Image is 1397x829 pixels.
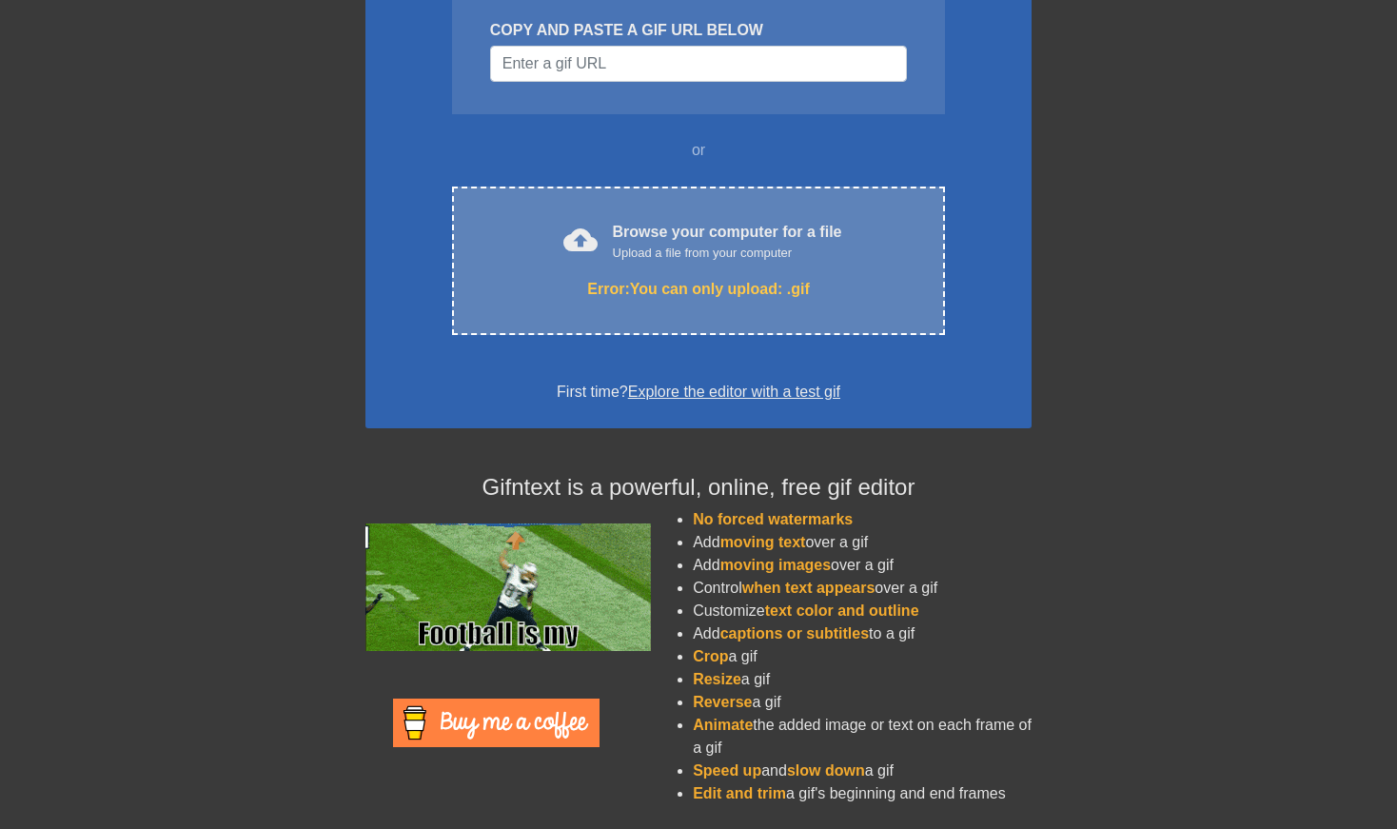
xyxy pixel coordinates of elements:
li: Add over a gif [693,554,1032,577]
li: Control over a gif [693,577,1032,600]
span: Resize [693,671,741,687]
li: Add over a gif [693,531,1032,554]
span: Speed up [693,762,761,779]
span: moving text [720,534,806,550]
span: Animate [693,717,753,733]
div: Browse your computer for a file [613,221,842,263]
li: a gif [693,668,1032,691]
span: Crop [693,648,728,664]
h4: Gifntext is a powerful, online, free gif editor [365,474,1032,502]
span: Edit and trim [693,785,786,801]
li: a gif [693,691,1032,714]
div: Error: You can only upload: .gif [492,278,905,301]
img: football_small.gif [365,523,651,651]
span: Reverse [693,694,752,710]
a: Explore the editor with a test gif [628,384,840,400]
span: cloud_upload [563,223,598,257]
li: Customize [693,600,1032,622]
span: No forced watermarks [693,511,853,527]
div: Upload a file from your computer [613,244,842,263]
input: Username [490,46,907,82]
span: text color and outline [765,602,919,619]
span: moving images [720,557,831,573]
div: or [415,139,982,162]
li: a gif [693,645,1032,668]
li: Add to a gif [693,622,1032,645]
li: and a gif [693,760,1032,782]
img: Buy Me A Coffee [393,699,600,747]
div: First time? [390,381,1007,404]
div: COPY AND PASTE A GIF URL BELOW [490,19,907,42]
li: a gif's beginning and end frames [693,782,1032,805]
li: the added image or text on each frame of a gif [693,714,1032,760]
span: captions or subtitles [720,625,869,641]
span: when text appears [742,580,876,596]
span: slow down [787,762,865,779]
